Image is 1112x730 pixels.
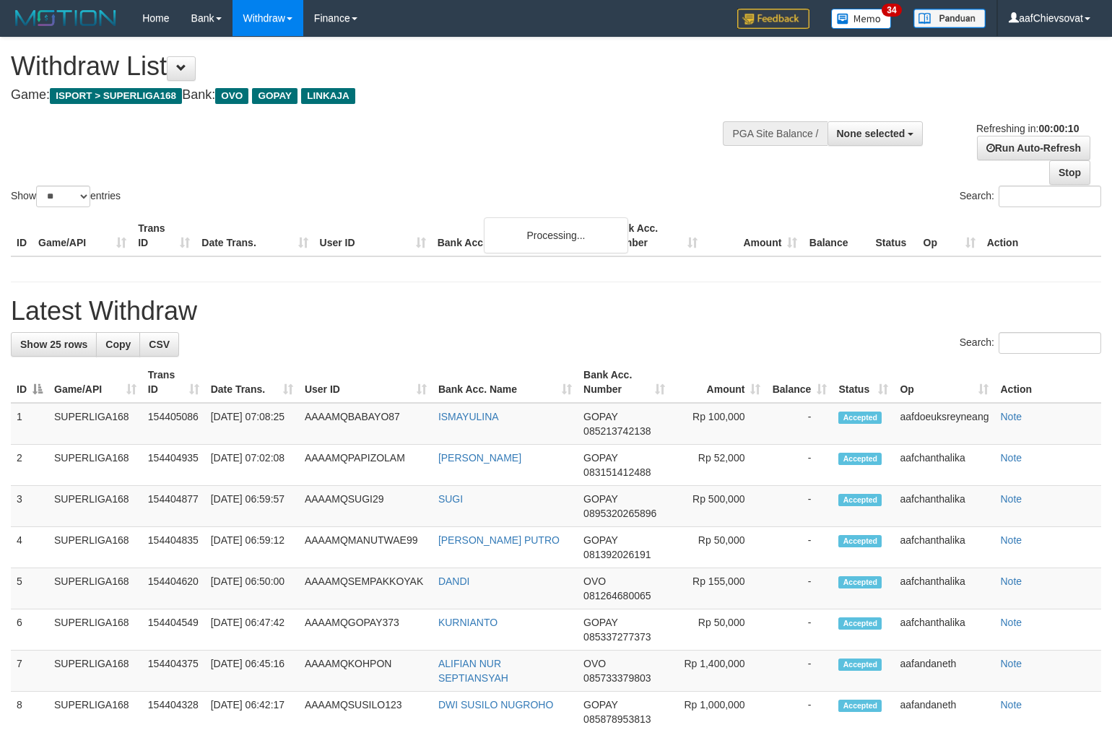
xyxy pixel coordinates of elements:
[11,332,97,357] a: Show 25 rows
[981,215,1101,256] th: Action
[583,493,617,505] span: GOPAY
[583,617,617,628] span: GOPAY
[1000,452,1022,464] a: Note
[299,403,433,445] td: AAAAMQBABAYO87
[438,617,498,628] a: KURNIANTO
[142,362,205,403] th: Trans ID: activate to sort column ascending
[583,631,651,643] span: Copy 085337277373 to clipboard
[484,217,628,253] div: Processing...
[48,609,142,651] td: SUPERLIGA168
[583,534,617,546] span: GOPAY
[1000,658,1022,669] a: Note
[142,403,205,445] td: 154405086
[828,121,924,146] button: None selected
[894,568,994,609] td: aafchanthalika
[583,466,651,478] span: Copy 083151412488 to clipboard
[196,215,313,256] th: Date Trans.
[671,609,767,651] td: Rp 50,000
[48,445,142,486] td: SUPERLIGA168
[142,568,205,609] td: 154404620
[994,362,1101,403] th: Action
[671,362,767,403] th: Amount: activate to sort column ascending
[1049,160,1090,185] a: Stop
[838,453,882,465] span: Accepted
[438,658,508,684] a: ALIFIAN NUR SEPTIANSYAH
[299,568,433,609] td: AAAAMQSEMPAKKOYAK
[48,651,142,692] td: SUPERLIGA168
[583,425,651,437] span: Copy 085213742138 to clipboard
[831,9,892,29] img: Button%20Memo.svg
[869,215,917,256] th: Status
[299,362,433,403] th: User ID: activate to sort column ascending
[252,88,297,104] span: GOPAY
[438,699,553,711] a: DWI SUSILO NUGROHO
[205,362,299,403] th: Date Trans.: activate to sort column ascending
[766,362,833,403] th: Balance: activate to sort column ascending
[604,215,703,256] th: Bank Acc. Number
[205,486,299,527] td: [DATE] 06:59:57
[11,52,727,81] h1: Withdraw List
[583,713,651,725] span: Copy 085878953813 to clipboard
[838,576,882,588] span: Accepted
[1000,617,1022,628] a: Note
[1000,493,1022,505] a: Note
[205,651,299,692] td: [DATE] 06:45:16
[299,486,433,527] td: AAAAMQSUGI29
[301,88,355,104] span: LINKAJA
[48,486,142,527] td: SUPERLIGA168
[838,535,882,547] span: Accepted
[976,123,1079,134] span: Refreshing in:
[299,527,433,568] td: AAAAMQMANUTWAE99
[11,527,48,568] td: 4
[671,403,767,445] td: Rp 100,000
[1000,534,1022,546] a: Note
[105,339,131,350] span: Copy
[142,651,205,692] td: 154404375
[766,609,833,651] td: -
[48,362,142,403] th: Game/API: activate to sort column ascending
[48,527,142,568] td: SUPERLIGA168
[837,128,905,139] span: None selected
[960,186,1101,207] label: Search:
[11,88,727,103] h4: Game: Bank:
[299,445,433,486] td: AAAAMQPAPIZOLAM
[142,445,205,486] td: 154404935
[132,215,196,256] th: Trans ID
[11,362,48,403] th: ID: activate to sort column descending
[882,4,901,17] span: 34
[583,508,656,519] span: Copy 0895320265896 to clipboard
[838,659,882,671] span: Accepted
[11,297,1101,326] h1: Latest Withdraw
[803,215,869,256] th: Balance
[894,486,994,527] td: aafchanthalika
[894,527,994,568] td: aafchanthalika
[11,403,48,445] td: 1
[894,403,994,445] td: aafdoeuksreyneang
[583,658,606,669] span: OVO
[671,651,767,692] td: Rp 1,400,000
[999,332,1101,354] input: Search:
[142,527,205,568] td: 154404835
[205,403,299,445] td: [DATE] 07:08:25
[703,215,803,256] th: Amount
[894,445,994,486] td: aafchanthalika
[432,215,604,256] th: Bank Acc. Name
[142,486,205,527] td: 154404877
[583,699,617,711] span: GOPAY
[314,215,432,256] th: User ID
[205,445,299,486] td: [DATE] 07:02:08
[583,411,617,422] span: GOPAY
[737,9,809,29] img: Feedback.jpg
[205,609,299,651] td: [DATE] 06:47:42
[766,486,833,527] td: -
[838,700,882,712] span: Accepted
[766,527,833,568] td: -
[894,609,994,651] td: aafchanthalika
[299,651,433,692] td: AAAAMQKOHPON
[766,445,833,486] td: -
[583,452,617,464] span: GOPAY
[205,568,299,609] td: [DATE] 06:50:00
[11,215,32,256] th: ID
[139,332,179,357] a: CSV
[20,339,87,350] span: Show 25 rows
